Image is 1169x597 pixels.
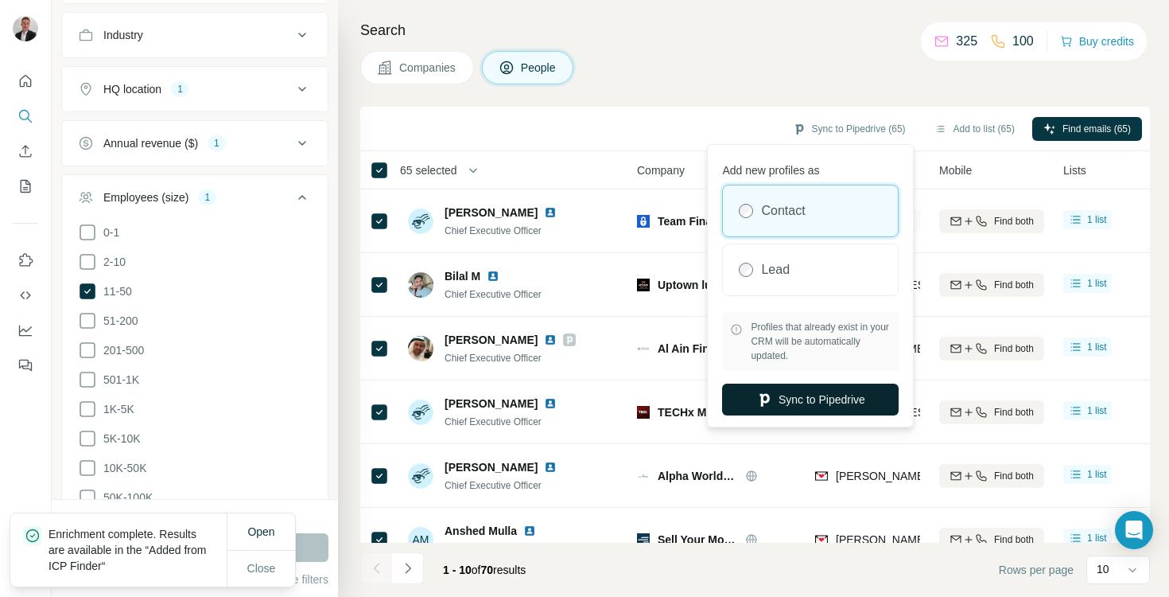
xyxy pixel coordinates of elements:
span: 11-50 [97,283,132,299]
img: Logo of Alpha Worldwide FZE [637,470,650,482]
span: 1 list [1087,340,1107,354]
span: Find emails (65) [1062,122,1131,136]
img: Avatar [408,336,433,361]
img: provider findymail logo [815,468,828,484]
span: 1 list [1087,276,1107,291]
button: Find both [939,400,1044,424]
span: Mobile [939,162,972,178]
span: Companies [399,60,457,76]
span: Profiles that already exist in your CRM will be automatically updated. [751,320,891,363]
div: 1 [171,82,189,96]
span: Alpha Worldwide FZE [658,468,737,484]
button: Feedback [13,351,38,380]
span: Chief Executive Officer [445,480,542,491]
span: results [443,564,526,576]
div: Open Intercom Messenger [1115,511,1153,549]
span: 70 [481,564,494,576]
button: Dashboard [13,316,38,345]
span: Find both [994,341,1034,356]
button: Sync to Pipedrive (65) [782,117,917,141]
span: [PERSON_NAME][EMAIL_ADDRESS][DOMAIN_NAME] [836,533,1116,546]
div: AM [408,527,433,552]
span: TECHx Media [658,404,728,420]
p: 325 [956,32,977,51]
button: My lists [13,172,38,201]
button: Annual revenue ($)1 [62,124,328,162]
span: Chief Executive Officer [445,416,542,427]
p: Enrichment complete. Results are available in the “Added from ICP Finder“ [49,526,227,574]
img: Avatar [408,272,433,298]
button: Sync to Pipedrive [722,384,899,416]
button: Use Surfe API [13,281,38,310]
span: [PERSON_NAME] [445,332,538,348]
button: Find both [939,337,1044,361]
span: 501-1K [97,372,139,388]
button: Navigate to next page [392,552,424,584]
span: Open [247,525,274,538]
span: People [521,60,557,76]
button: Enrich CSV [13,137,38,166]
span: of [472,564,481,576]
div: Annual revenue ($) [103,135,198,151]
img: Logo of TECHx Media [637,406,650,419]
button: HQ location1 [62,70,328,108]
img: LinkedIn logo [523,525,536,537]
span: Bilal M [445,268,480,284]
img: Avatar [408,209,433,234]
button: Buy credits [1060,30,1134,53]
span: Company [637,162,685,178]
span: Find both [994,278,1034,292]
span: Sell Your Motors [658,532,737,548]
div: Employees (size) [103,189,188,205]
button: Find both [939,528,1044,552]
button: Employees (size)1 [62,178,328,223]
span: Find both [994,405,1034,419]
img: LinkedIn logo [544,397,557,410]
button: Industry [62,16,328,54]
span: 1K-5K [97,401,134,417]
img: Logo of Sell Your Motors [637,533,650,546]
label: Lead [761,260,790,279]
span: [PERSON_NAME] [445,205,538,220]
p: Add new profiles as [722,156,899,178]
button: Find both [939,273,1044,297]
img: LinkedIn logo [544,461,557,474]
button: Find both [939,209,1044,233]
span: 1 list [1087,213,1107,227]
span: 0-1 [97,224,119,240]
img: provider findymail logo [815,532,828,548]
div: 1 [198,190,216,205]
span: Find both [994,214,1034,228]
button: Add to list (65) [923,117,1026,141]
span: Chief Executive Officer [445,353,542,364]
img: Avatar [408,463,433,489]
span: 10K-50K [97,460,146,476]
span: Chief Executive Officer [445,289,542,300]
p: 10 [1097,561,1109,577]
span: Team Finance [658,213,731,229]
div: 1 [208,136,226,150]
span: Close [247,560,276,576]
div: 1621 search results remaining [131,509,259,524]
img: Logo of Team Finance [637,215,650,228]
img: Avatar [408,400,433,425]
span: [PERSON_NAME] [445,396,538,412]
img: LinkedIn logo [487,270,499,283]
img: Avatar [13,16,38,41]
p: 100 [1012,32,1034,51]
button: Open [236,517,285,546]
span: Lists [1063,162,1086,178]
span: 65 selected [400,162,457,178]
span: 1 list [1087,531,1107,545]
button: Find both [939,464,1044,488]
button: Find emails (65) [1032,117,1142,141]
div: HQ location [103,81,161,97]
button: Use Surfe on LinkedIn [13,246,38,275]
span: [PERSON_NAME] [445,459,538,475]
span: 1 - 10 [443,564,472,576]
span: Uptown luxury car rental [GEOGRAPHIC_DATA] ابتاون تاجير السيارات الفخمة [GEOGRAPHIC_DATA] [658,279,1167,291]
h4: Search [360,19,1150,41]
span: Rows per page [999,562,1074,578]
button: Quick start [13,67,38,96]
span: 5K-10K [97,431,141,447]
